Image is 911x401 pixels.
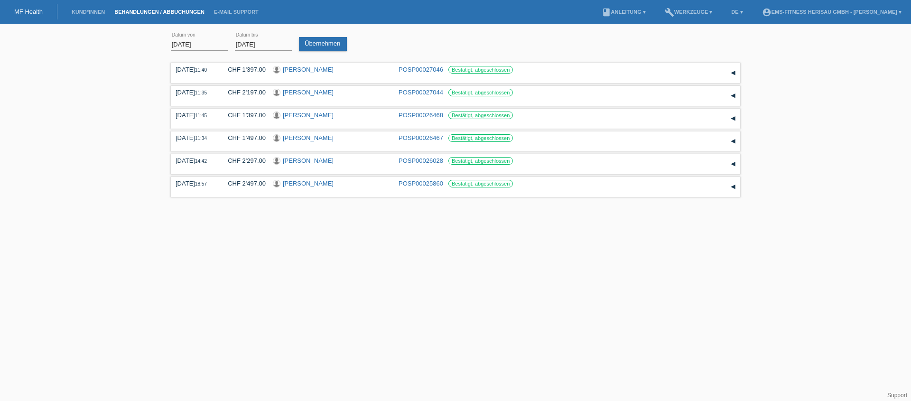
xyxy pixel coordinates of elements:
[176,157,214,164] div: [DATE]
[726,157,740,171] div: auf-/zuklappen
[221,112,266,119] div: CHF 1'397.00
[660,9,717,15] a: buildWerkzeuge ▾
[221,157,266,164] div: CHF 2'297.00
[195,90,207,95] span: 11:35
[283,112,334,119] a: [PERSON_NAME]
[448,112,513,119] label: Bestätigt, abgeschlossen
[887,392,907,399] a: Support
[176,89,214,96] div: [DATE]
[195,67,207,73] span: 11:40
[195,181,207,187] span: 18:57
[726,89,740,103] div: auf-/zuklappen
[757,9,906,15] a: account_circleEMS-Fitness Herisau GmbH - [PERSON_NAME] ▾
[726,134,740,149] div: auf-/zuklappen
[110,9,209,15] a: Behandlungen / Abbuchungen
[399,89,443,96] a: POSP00027044
[399,112,443,119] a: POSP00026468
[176,180,214,187] div: [DATE]
[399,180,443,187] a: POSP00025860
[283,89,334,96] a: [PERSON_NAME]
[448,157,513,165] label: Bestätigt, abgeschlossen
[67,9,110,15] a: Kund*innen
[176,112,214,119] div: [DATE]
[597,9,651,15] a: bookAnleitung ▾
[299,37,347,51] a: Übernehmen
[726,66,740,80] div: auf-/zuklappen
[221,89,266,96] div: CHF 2'197.00
[14,8,43,15] a: MF Health
[726,9,747,15] a: DE ▾
[221,134,266,141] div: CHF 1'497.00
[448,89,513,96] label: Bestätigt, abgeschlossen
[221,180,266,187] div: CHF 2'497.00
[448,180,513,187] label: Bestätigt, abgeschlossen
[602,8,611,17] i: book
[283,157,334,164] a: [PERSON_NAME]
[176,134,214,141] div: [DATE]
[726,112,740,126] div: auf-/zuklappen
[399,157,443,164] a: POSP00026028
[762,8,772,17] i: account_circle
[221,66,266,73] div: CHF 1'397.00
[195,113,207,118] span: 11:45
[176,66,214,73] div: [DATE]
[448,66,513,74] label: Bestätigt, abgeschlossen
[283,134,334,141] a: [PERSON_NAME]
[399,66,443,73] a: POSP00027046
[283,66,334,73] a: [PERSON_NAME]
[209,9,263,15] a: E-Mail Support
[726,180,740,194] div: auf-/zuklappen
[195,136,207,141] span: 11:34
[399,134,443,141] a: POSP00026467
[195,159,207,164] span: 14:42
[448,134,513,142] label: Bestätigt, abgeschlossen
[283,180,334,187] a: [PERSON_NAME]
[665,8,674,17] i: build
